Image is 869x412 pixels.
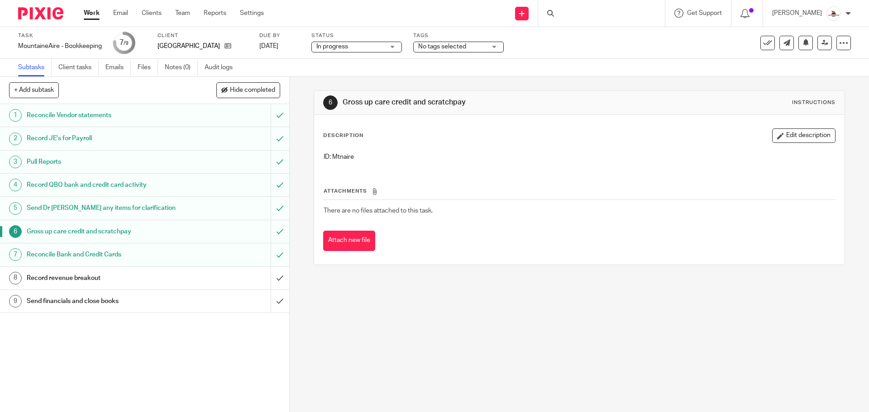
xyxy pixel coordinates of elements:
[158,32,248,39] label: Client
[772,9,822,18] p: [PERSON_NAME]
[826,6,841,21] img: EtsyProfilePhoto.jpg
[343,98,599,107] h1: Gross up care credit and scratchpay
[9,225,22,238] div: 6
[27,155,183,169] h1: Pull Reports
[18,42,102,51] div: MountaineAire - Bookkeeping
[165,59,198,76] a: Notes (0)
[9,82,59,98] button: + Add subtask
[316,43,348,50] span: In progress
[9,202,22,215] div: 5
[158,42,220,51] p: [GEOGRAPHIC_DATA]
[323,95,338,110] div: 6
[9,248,22,261] div: 7
[27,109,183,122] h1: Reconcile Vendor statements
[9,156,22,168] div: 3
[323,231,375,251] button: Attach new file
[27,248,183,261] h1: Reconcile Bank and Credit Cards
[175,9,190,18] a: Team
[240,9,264,18] a: Settings
[204,9,226,18] a: Reports
[9,133,22,145] div: 2
[27,271,183,285] h1: Record revenue breakout
[324,189,367,194] span: Attachments
[259,43,278,49] span: [DATE]
[124,41,129,46] small: /9
[418,43,466,50] span: No tags selected
[9,179,22,191] div: 4
[324,152,835,161] p: ID: Mtnaire
[216,82,280,98] button: Hide completed
[9,109,22,122] div: 1
[58,59,99,76] a: Client tasks
[687,10,722,16] span: Get Support
[311,32,402,39] label: Status
[324,208,433,214] span: There are no files attached to this task.
[27,178,183,192] h1: Record QBO bank and credit card activity
[18,32,102,39] label: Task
[27,201,183,215] h1: Send Dr [PERSON_NAME] any items for clarification
[142,9,162,18] a: Clients
[413,32,504,39] label: Tags
[113,9,128,18] a: Email
[105,59,131,76] a: Emails
[9,272,22,284] div: 8
[18,7,63,19] img: Pixie
[27,294,183,308] h1: Send financials and close books
[230,87,275,94] span: Hide completed
[27,225,183,238] h1: Gross up care credit and scratchpay
[205,59,239,76] a: Audit logs
[792,99,836,106] div: Instructions
[18,59,52,76] a: Subtasks
[259,32,300,39] label: Due by
[84,9,100,18] a: Work
[119,38,129,48] div: 7
[138,59,158,76] a: Files
[27,132,183,145] h1: Record JE's for Payroll
[323,132,363,139] p: Description
[9,295,22,308] div: 9
[772,128,836,143] button: Edit description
